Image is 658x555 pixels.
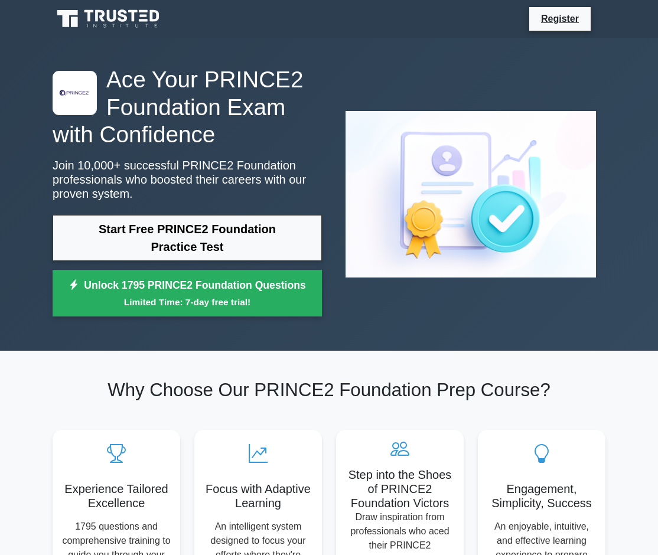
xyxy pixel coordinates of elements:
[62,482,171,510] h5: Experience Tailored Excellence
[534,11,586,26] a: Register
[53,215,322,261] a: Start Free PRINCE2 Foundation Practice Test
[346,468,454,510] h5: Step into the Shoes of PRINCE2 Foundation Victors
[67,295,307,309] small: Limited Time: 7-day free trial!
[336,102,605,287] img: PRINCE2 Foundation Preview
[53,158,322,201] p: Join 10,000+ successful PRINCE2 Foundation professionals who boosted their careers with our prove...
[53,270,322,317] a: Unlock 1795 PRINCE2 Foundation QuestionsLimited Time: 7-day free trial!
[487,482,596,510] h5: Engagement, Simplicity, Success
[204,482,312,510] h5: Focus with Adaptive Learning
[53,66,322,148] h1: Ace Your PRINCE2 Foundation Exam with Confidence
[53,379,605,401] h2: Why Choose Our PRINCE2 Foundation Prep Course?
